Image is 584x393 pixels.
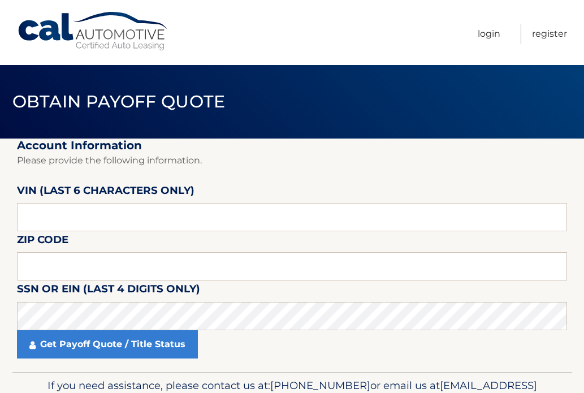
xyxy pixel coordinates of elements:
[17,330,198,359] a: Get Payoff Quote / Title Status
[17,11,170,51] a: Cal Automotive
[17,231,68,252] label: Zip Code
[532,24,567,44] a: Register
[17,139,567,153] h2: Account Information
[270,379,370,392] span: [PHONE_NUMBER]
[17,280,200,301] label: SSN or EIN (last 4 digits only)
[12,91,226,112] span: Obtain Payoff Quote
[17,182,194,203] label: VIN (last 6 characters only)
[17,153,567,169] p: Please provide the following information.
[478,24,500,44] a: Login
